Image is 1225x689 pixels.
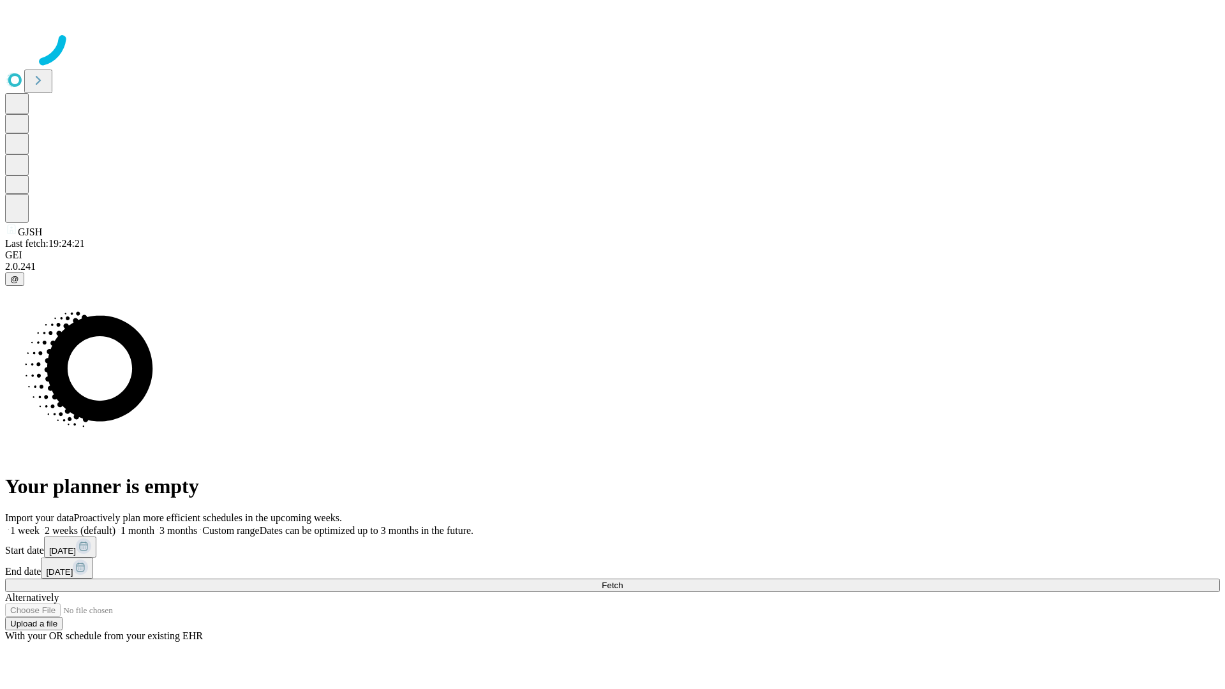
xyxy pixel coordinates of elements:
[160,525,197,536] span: 3 months
[10,525,40,536] span: 1 week
[46,567,73,577] span: [DATE]
[5,617,63,630] button: Upload a file
[18,226,42,237] span: GJSH
[5,238,85,249] span: Last fetch: 19:24:21
[45,525,115,536] span: 2 weeks (default)
[121,525,154,536] span: 1 month
[5,537,1220,558] div: Start date
[260,525,473,536] span: Dates can be optimized up to 3 months in the future.
[5,512,74,523] span: Import your data
[5,249,1220,261] div: GEI
[5,475,1220,498] h1: Your planner is empty
[41,558,93,579] button: [DATE]
[202,525,259,536] span: Custom range
[5,261,1220,272] div: 2.0.241
[5,558,1220,579] div: End date
[5,630,203,641] span: With your OR schedule from your existing EHR
[5,579,1220,592] button: Fetch
[10,274,19,284] span: @
[44,537,96,558] button: [DATE]
[5,592,59,603] span: Alternatively
[5,272,24,286] button: @
[74,512,342,523] span: Proactively plan more efficient schedules in the upcoming weeks.
[602,581,623,590] span: Fetch
[49,546,76,556] span: [DATE]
